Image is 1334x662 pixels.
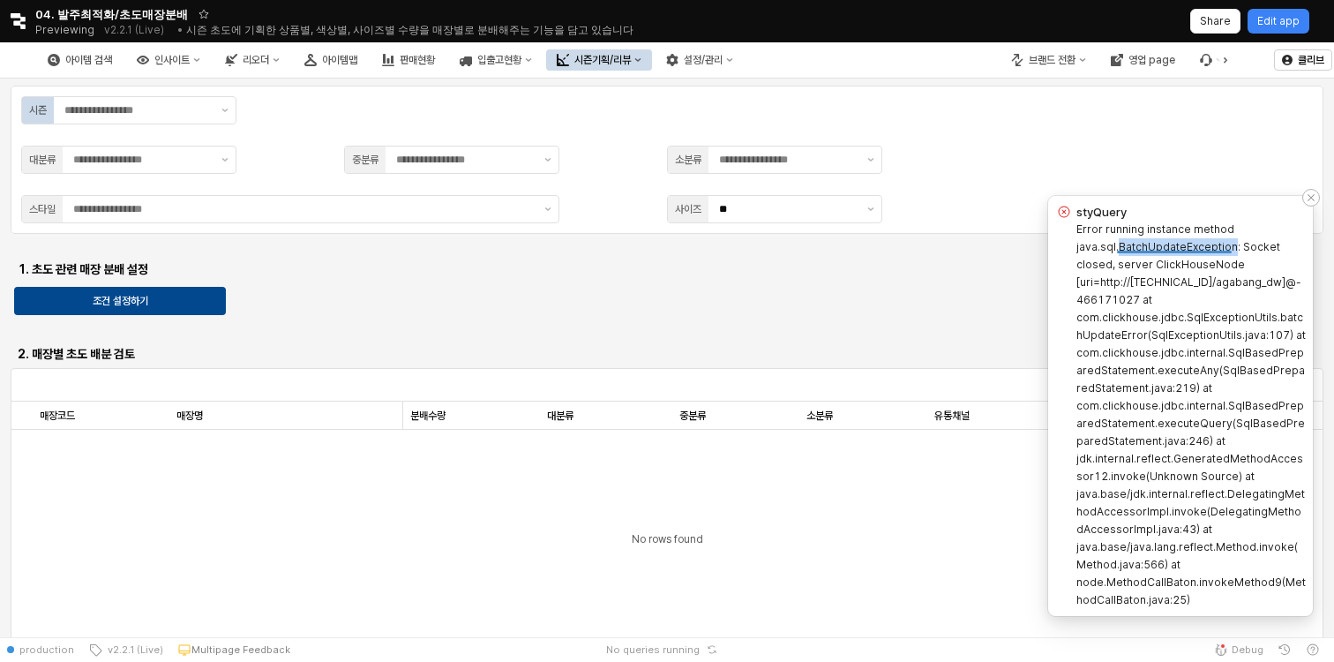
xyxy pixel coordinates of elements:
[1270,637,1299,662] button: History
[177,23,184,36] span: •
[35,21,94,39] span: Previewing
[1000,49,1097,71] button: 브랜드 전환
[1076,222,1306,606] label: Error running instance method java.sql.BatchUpdateException: Socket closed, server ClickHouseNode...
[18,261,332,277] h6: 1. 초도 관련 매장 분배 설정
[29,151,56,169] div: 대분류
[1232,643,1263,657] span: Debug
[322,54,357,66] div: 아이템맵
[352,151,378,169] div: 중분류
[154,54,190,66] div: 인사이트
[684,54,723,66] div: 설정/관리
[1257,14,1300,28] p: Edit app
[1029,54,1075,66] div: 브랜드 전환
[40,409,75,423] span: 매장코드
[1207,637,1270,662] button: Debug
[606,643,700,657] span: No queries running
[65,54,112,66] div: 아이템 검색
[477,54,521,66] div: 입출고현황
[1299,637,1327,662] button: Help
[81,637,170,662] button: v2.2.1 (Live)
[371,49,446,71] button: 판매현황
[214,147,236,173] button: Show suggestions
[537,196,558,222] button: Show suggestions
[294,49,368,71] button: 아이템맵
[675,151,701,169] div: 소분류
[1274,49,1332,71] button: 클리브
[934,409,970,423] span: 유통채널
[675,200,701,218] div: 사이즈
[449,49,543,71] button: 입출고현황
[806,409,833,423] span: 소분류
[679,409,706,423] span: 중분류
[191,643,290,657] p: Multipage Feedback
[11,430,1323,650] div: No rows found
[170,637,297,662] button: Multipage Feedback
[35,18,174,42] div: Previewing v2.2.1 (Live)
[176,409,203,423] span: 매장명
[1248,9,1309,34] button: Edit app
[14,287,226,315] button: 조건 설정하기
[546,49,652,71] button: 시즌기획/리뷰
[1190,9,1240,34] button: Share app
[1298,53,1324,67] p: 클리브
[102,643,163,657] span: v2.2.1 (Live)
[195,5,213,23] button: Add app to favorites
[400,54,435,66] div: 판매현황
[18,346,332,362] h6: 2. 매장별 초도 배분 검토
[19,643,74,657] span: production
[537,147,558,173] button: Show suggestions
[126,49,211,71] button: 인사이트
[214,97,236,124] button: Show suggestions
[29,102,47,119] div: 시즌
[410,409,446,423] span: 분배수량
[94,18,174,42] button: Releases and History
[35,5,188,23] span: 04. 발주최적화/초도매장분배
[243,54,269,66] div: 리오더
[93,294,148,308] p: 조건 설정하기
[547,409,573,423] span: 대분류
[574,54,631,66] div: 시즌기획/리뷰
[1200,14,1231,28] p: Share
[214,49,290,71] button: 리오더
[1055,203,1073,221] div: error
[1027,199,1334,662] div: Notifications (F8)
[1128,54,1175,66] div: 영업 page
[860,196,881,222] button: Show suggestions
[37,49,123,71] button: 아이템 검색
[656,49,744,71] button: 설정/관리
[860,147,881,173] button: Show suggestions
[1076,203,1127,221] h4: styQuery
[703,644,721,655] button: Reset app state
[29,200,56,218] div: 스타일
[186,23,633,36] span: 시즌 초도에 기획한 상품별, 색상별, 사이즈별 수량을 매장별로 분배해주는 기능을 담고 있습니다
[104,23,164,37] p: v2.2.1 (Live)
[1100,49,1186,71] button: 영업 page
[1189,49,1233,71] div: 버그 제보 및 기능 개선 요청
